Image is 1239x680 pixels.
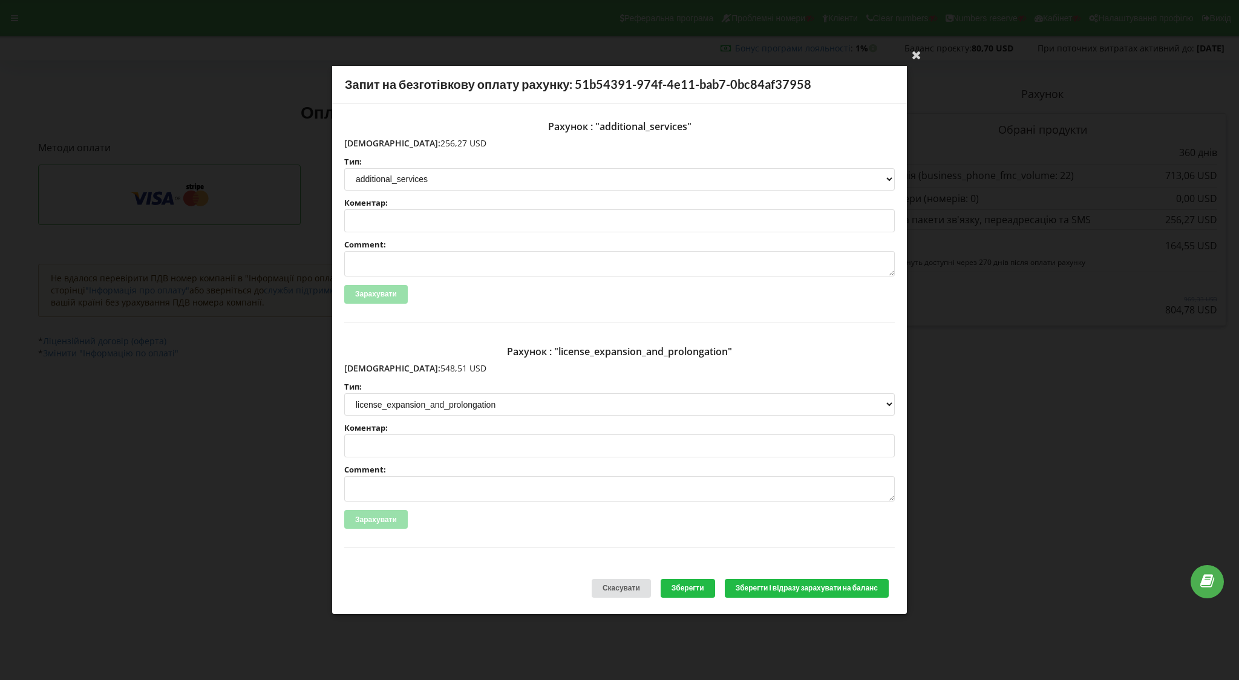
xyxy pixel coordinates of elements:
div: Запит на безготівкову оплату рахунку: 51b54391-974f-4e11-bab7-0bc84af37958 [332,66,907,103]
div: Рахунок : "additional_services" [344,116,895,137]
label: Comment: [344,466,895,474]
button: Зберегти [661,579,715,598]
label: Comment: [344,241,895,249]
label: Тип: [344,158,895,166]
div: Рахунок : "license_expansion_and_prolongation" [344,341,895,362]
label: Коментар: [344,199,895,207]
span: [DEMOGRAPHIC_DATA]: [344,362,440,374]
label: Коментар: [344,424,895,432]
p: 256,27 USD [344,137,895,149]
p: 548,51 USD [344,362,895,374]
button: Зберегти і відразу зарахувати на баланс [725,579,889,598]
div: Скасувати [592,579,651,598]
span: [DEMOGRAPHIC_DATA]: [344,137,440,149]
label: Тип: [344,383,895,391]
